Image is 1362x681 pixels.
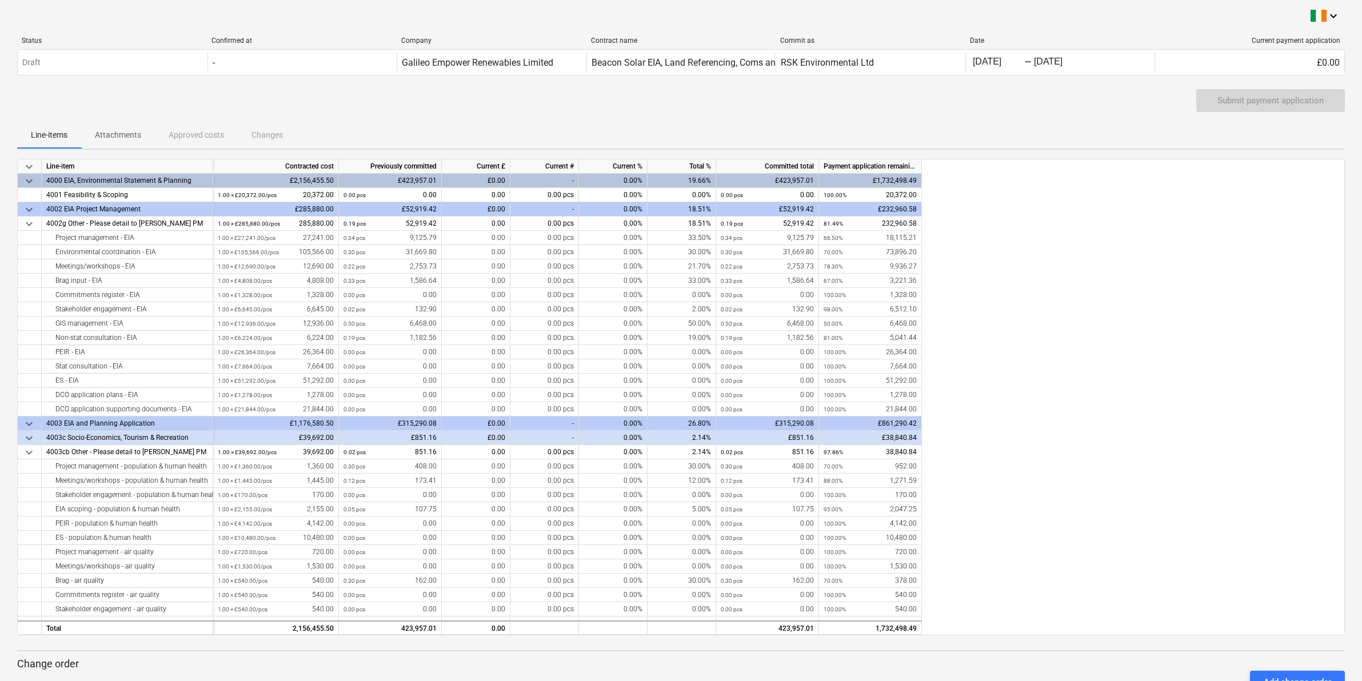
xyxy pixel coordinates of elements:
[579,559,648,574] div: 0.00%
[819,159,922,174] div: Payment application remaining
[648,274,716,288] div: 33.00%
[442,359,510,374] div: 0.00
[442,317,510,331] div: 0.00
[579,588,648,602] div: 0.00%
[46,174,208,188] div: 4000 EIA, Environmental Statement & Planning
[344,302,437,317] div: 132.90
[213,159,339,174] div: Contracted cost
[648,217,716,231] div: 18.51%
[824,292,846,298] small: 100.00%
[579,516,648,531] div: 0.00%
[579,345,648,359] div: 0.00%
[648,445,716,459] div: 2.14%
[46,302,208,317] div: Stakeholder engagement - EIA
[510,302,579,317] div: 0.00 pcs
[648,574,716,588] div: 30.00%
[579,602,648,616] div: 0.00%
[218,306,272,313] small: 1.00 × £6,645.00 / pcs
[579,474,648,488] div: 0.00%
[824,278,842,284] small: 67.00%
[46,359,208,374] div: Stat consultation - EIA
[442,445,510,459] div: 0.00
[824,363,846,370] small: 100.00%
[721,335,742,341] small: 0.19 pcs
[22,57,41,69] p: Draft
[716,202,819,217] div: £52,919.42
[344,345,437,359] div: 0.00
[579,217,648,231] div: 0.00%
[218,317,334,331] div: 12,936.00
[648,174,716,188] div: 19.66%
[218,274,334,288] div: 4,808.00
[824,302,917,317] div: 6,512.10
[344,306,365,313] small: 0.02 pcs
[218,249,279,255] small: 1.00 × £105,566.00 / pcs
[716,174,819,188] div: £423,957.01
[819,202,922,217] div: £232,960.58
[824,231,917,245] div: 18,115.21
[579,416,648,431] div: 0.00%
[344,231,437,245] div: 9,125.79
[344,192,366,198] small: 0.00 pcs
[721,321,742,327] small: 0.50 pcs
[721,245,814,259] div: 31,669.80
[716,416,819,431] div: £315,290.08
[721,292,742,298] small: 0.00 pcs
[721,192,743,198] small: 0.00 pcs
[824,217,917,231] div: 232,960.58
[510,202,579,217] div: -
[442,431,510,445] div: £0.00
[46,217,208,231] div: 4002g Other - Please detail to [PERSON_NAME] PM
[22,174,36,188] span: keyboard_arrow_down
[22,431,36,445] span: keyboard_arrow_down
[824,245,917,259] div: 73,896.20
[510,574,579,588] div: 0.00 pcs
[344,331,437,345] div: 1,182.56
[819,431,922,445] div: £38,840.84
[579,531,648,545] div: 0.00%
[648,359,716,374] div: 0.00%
[824,317,917,331] div: 6,468.00
[46,317,208,331] div: GIS management - EIA
[648,516,716,531] div: 0.00%
[579,317,648,331] div: 0.00%
[344,221,366,227] small: 0.19 pcs
[218,278,272,284] small: 1.00 × £4,808.00 / pcs
[510,231,579,245] div: 0.00 pcs
[824,335,842,341] small: 81.00%
[824,221,843,227] small: 81.49%
[442,245,510,259] div: 0.00
[218,335,272,341] small: 1.00 × £6,224.00 / pcs
[510,245,579,259] div: 0.00 pcs
[218,349,275,355] small: 1.00 × £26,364.00 / pcs
[442,188,510,202] div: 0.00
[510,488,579,502] div: 0.00 pcs
[42,159,213,174] div: Line-item
[579,388,648,402] div: 0.00%
[510,402,579,416] div: 0.00 pcs
[510,188,579,202] div: 0.00 pcs
[510,259,579,274] div: 0.00 pcs
[442,374,510,388] div: 0.00
[510,459,579,474] div: 0.00 pcs
[579,274,648,288] div: 0.00%
[579,302,648,317] div: 0.00%
[579,245,648,259] div: 0.00%
[824,331,917,345] div: 5,041.44
[721,259,814,274] div: 2,753.73
[721,363,742,370] small: 0.00 pcs
[344,359,437,374] div: 0.00
[510,388,579,402] div: 0.00 pcs
[46,188,208,202] div: 4001 Feasibility & Scoping
[510,474,579,488] div: 0.00 pcs
[442,302,510,317] div: 0.00
[46,259,208,274] div: Meetings/workshops - EIA
[721,235,742,241] small: 0.34 pcs
[648,502,716,516] div: 5.00%
[95,129,141,141] p: Attachments
[22,446,36,459] span: keyboard_arrow_down
[648,616,716,631] div: 0.00%
[648,245,716,259] div: 30.00%
[218,359,334,374] div: 7,664.00
[648,559,716,574] div: 0.00%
